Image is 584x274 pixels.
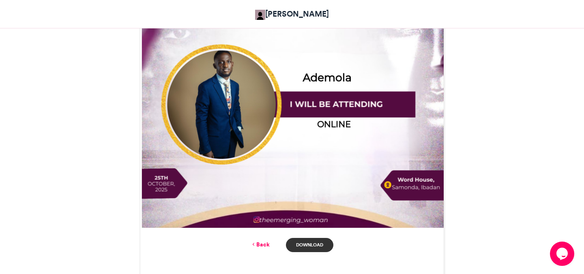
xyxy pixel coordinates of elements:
a: Download [286,238,333,252]
iframe: chat widget [550,242,576,266]
a: [PERSON_NAME] [255,8,329,20]
img: Theresa Adekunle [255,10,265,20]
a: Back [251,240,270,249]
